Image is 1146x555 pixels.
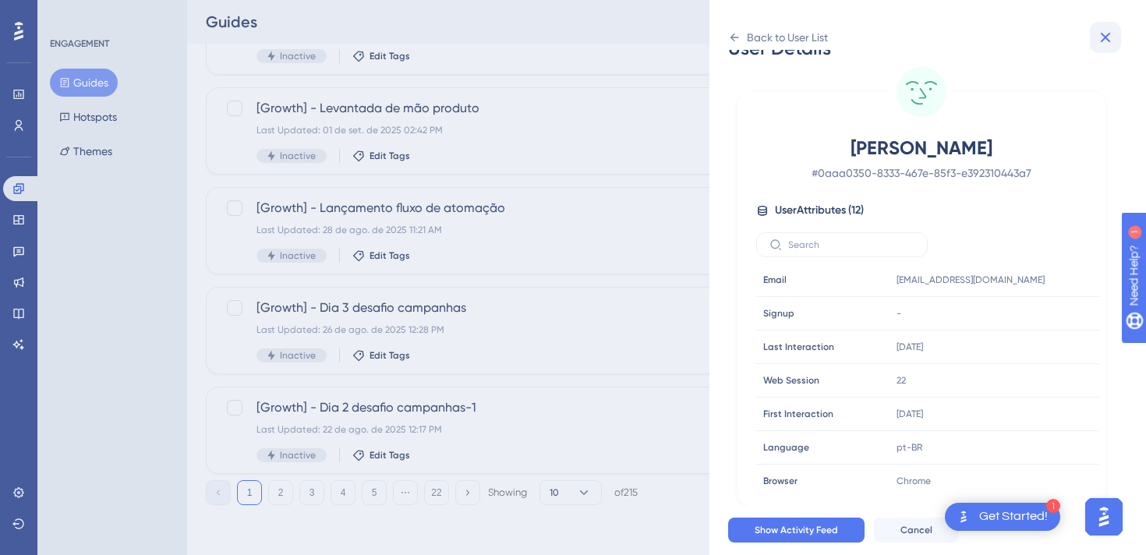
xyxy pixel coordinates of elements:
span: Browser [763,475,798,487]
span: First Interaction [763,408,833,420]
div: 1 [108,8,113,20]
span: Need Help? [37,4,97,23]
span: Last Interaction [763,341,834,353]
div: Open Get Started! checklist, remaining modules: 1 [945,503,1060,531]
span: - [897,307,901,320]
div: 1 [1046,499,1060,513]
span: Chrome [897,475,931,487]
span: [EMAIL_ADDRESS][DOMAIN_NAME] [897,274,1045,286]
button: Show Activity Feed [728,518,865,543]
button: Cancel [874,518,959,543]
span: [PERSON_NAME] [784,136,1059,161]
span: User Attributes ( 12 ) [775,201,864,220]
time: [DATE] [897,341,923,352]
span: Email [763,274,787,286]
span: Language [763,441,809,454]
div: Get Started! [979,508,1048,525]
span: # 0aaa0350-8333-467e-85f3-e392310443a7 [784,164,1059,182]
span: 22 [897,374,906,387]
input: Search [788,239,914,250]
span: Show Activity Feed [755,524,838,536]
div: Back to User List [747,28,828,47]
span: Web Session [763,374,819,387]
iframe: UserGuiding AI Assistant Launcher [1081,493,1127,540]
time: [DATE] [897,408,923,419]
span: Signup [763,307,794,320]
span: pt-BR [897,441,922,454]
img: launcher-image-alternative-text [954,507,973,526]
span: Cancel [900,524,932,536]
